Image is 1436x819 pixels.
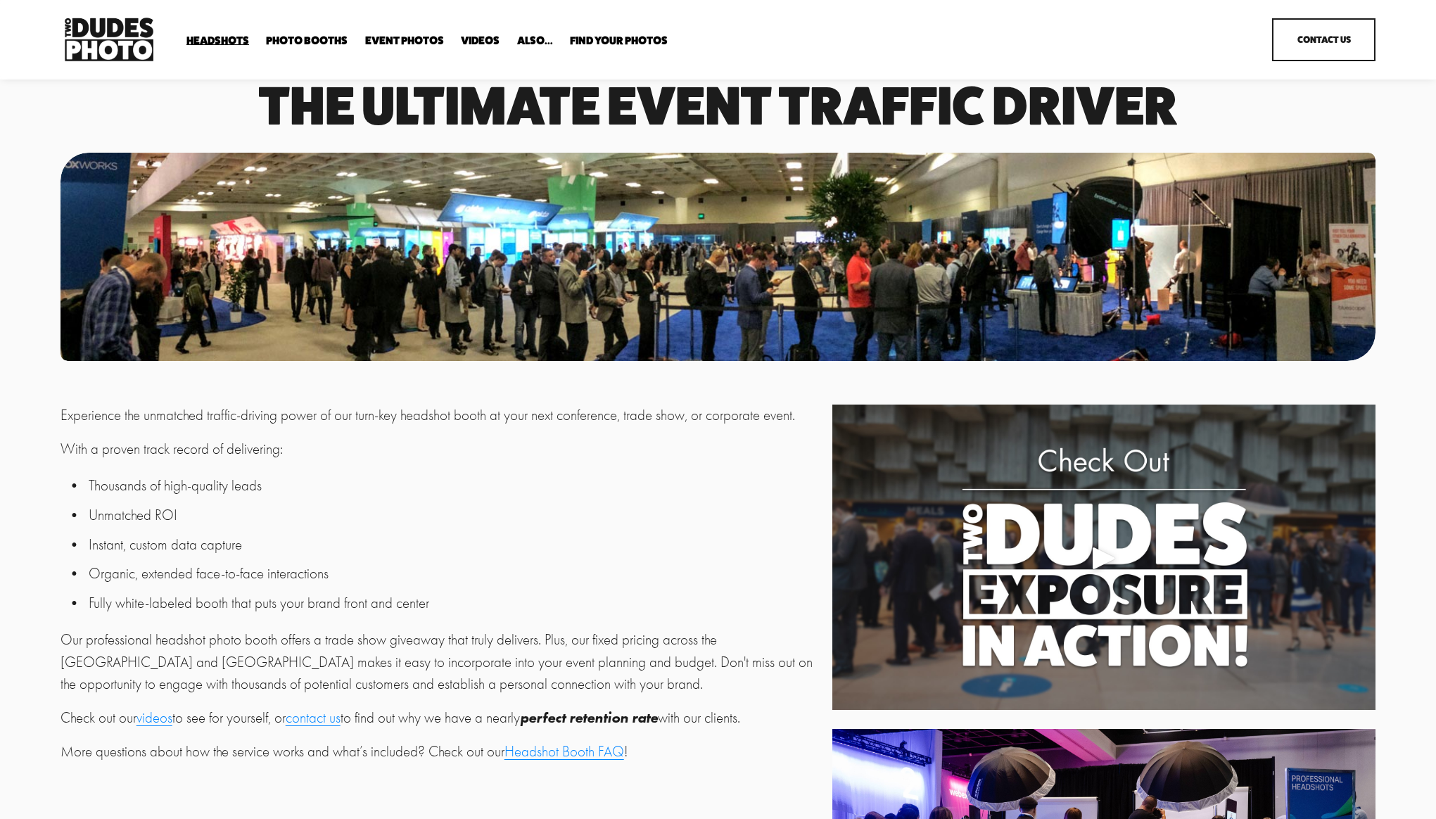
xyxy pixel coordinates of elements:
[61,438,825,460] p: With a proven track record of delivering:
[1272,18,1375,62] a: Contact Us
[517,35,553,46] span: Also...
[61,14,158,65] img: Two Dudes Photo | Headshots, Portraits &amp; Photo Booths
[89,504,825,526] p: Unmatched ROI
[517,34,553,47] a: folder dropdown
[266,35,348,46] span: Photo Booths
[61,405,825,426] p: Experience the unmatched traffic-driving power of our turn-key headshot booth at your next confer...
[520,709,658,726] em: perfect retention rate
[61,629,825,695] p: Our professional headshot photo booth offers a trade show giveaway that truly delivers. Plus, our...
[89,563,825,585] p: Organic, extended face-to-face interactions
[570,34,668,47] a: folder dropdown
[1087,541,1121,575] div: Play
[61,81,1376,130] h1: The Ultimate event traffic driver
[89,475,825,497] p: Thousands of high-quality leads
[570,35,668,46] span: Find Your Photos
[461,34,500,47] a: Videos
[286,709,341,726] a: contact us
[504,743,624,760] a: Headshot Booth FAQ
[186,34,249,47] a: folder dropdown
[365,34,444,47] a: Event Photos
[61,706,825,729] p: Check out our to see for yourself, or to find out why we have a nearly with our clients.
[136,709,172,726] a: videos
[61,741,825,763] p: More questions about how the service works and what’s included? Check out our !
[89,592,825,614] p: Fully white-labeled booth that puts your brand front and center
[266,34,348,47] a: folder dropdown
[89,534,825,556] p: Instant, custom data capture
[186,35,249,46] span: Headshots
